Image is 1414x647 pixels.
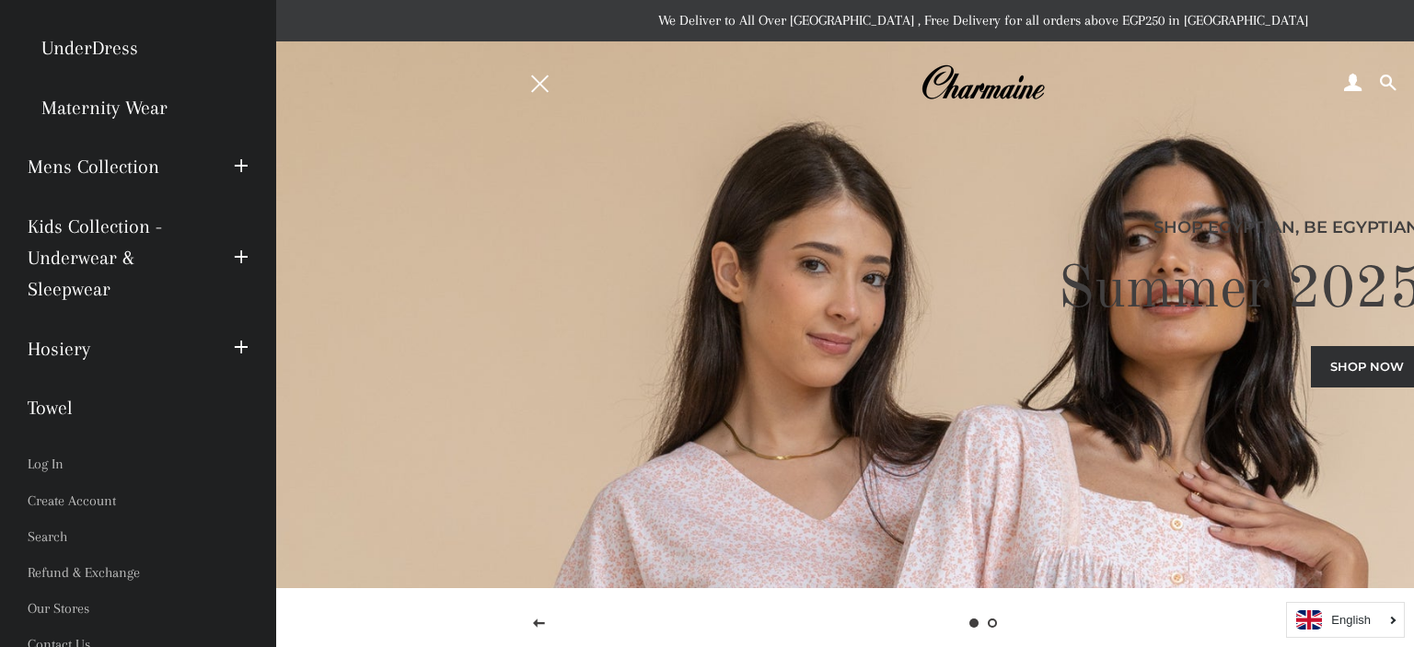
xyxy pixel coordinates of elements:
[14,378,262,437] a: Towel
[14,519,262,555] a: Search
[14,555,262,591] a: Refund & Exchange
[14,319,220,378] a: Hosiery
[14,137,220,196] a: Mens Collection
[983,614,1002,632] a: Load slide 2
[1296,610,1395,630] a: English
[14,197,220,319] a: Kids Collection - Underwear & Sleepwear
[14,78,262,137] a: Maternity Wear
[516,601,562,647] button: Previous slide
[14,591,262,627] a: Our Stores
[921,63,1045,103] img: Charmaine Egypt
[965,614,983,632] a: Slide 1, current
[14,446,262,482] a: Log In
[1331,614,1371,626] i: English
[14,18,262,77] a: UnderDress
[14,483,262,519] a: Create Account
